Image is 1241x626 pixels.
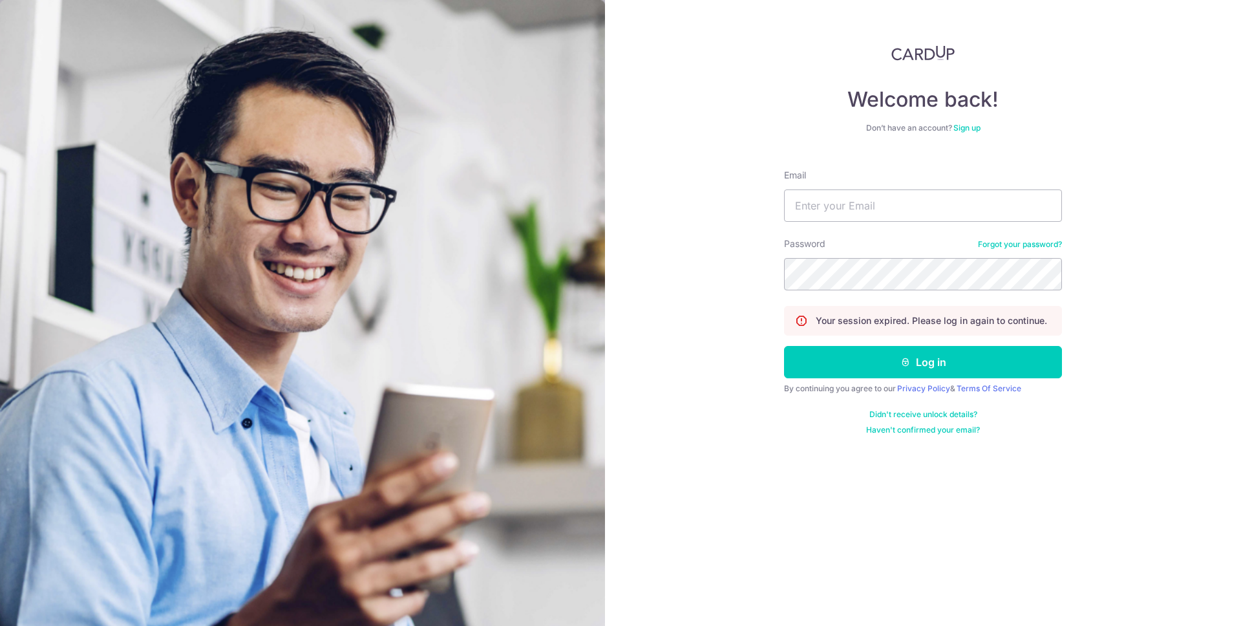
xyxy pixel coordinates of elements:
p: Your session expired. Please log in again to continue. [816,314,1047,327]
a: Sign up [953,123,981,133]
a: Terms Of Service [957,383,1021,393]
div: Don’t have an account? [784,123,1062,133]
button: Log in [784,346,1062,378]
h4: Welcome back! [784,87,1062,113]
label: Email [784,169,806,182]
a: Forgot your password? [978,239,1062,250]
a: Haven't confirmed your email? [866,425,980,435]
img: CardUp Logo [891,45,955,61]
div: By continuing you agree to our & [784,383,1062,394]
label: Password [784,237,825,250]
a: Privacy Policy [897,383,950,393]
a: Didn't receive unlock details? [869,409,977,420]
input: Enter your Email [784,189,1062,222]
